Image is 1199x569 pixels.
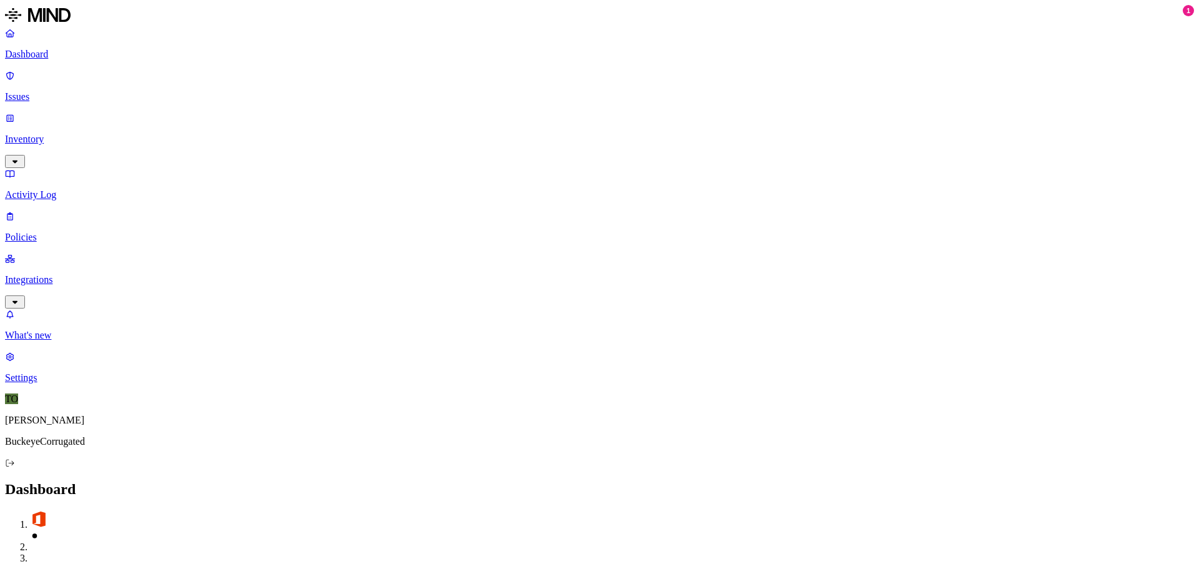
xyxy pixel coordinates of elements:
p: Settings [5,372,1194,383]
a: MIND [5,5,1194,27]
a: Inventory [5,112,1194,166]
a: What's new [5,309,1194,341]
p: Dashboard [5,49,1194,60]
img: office-365.svg [30,510,47,528]
div: 1 [1183,5,1194,16]
a: Policies [5,210,1194,243]
p: Issues [5,91,1194,102]
p: Inventory [5,134,1194,145]
a: Dashboard [5,27,1194,60]
p: What's new [5,330,1194,341]
a: Issues [5,70,1194,102]
a: Activity Log [5,168,1194,200]
p: Integrations [5,274,1194,285]
a: Integrations [5,253,1194,307]
p: Policies [5,232,1194,243]
span: TO [5,393,18,404]
p: BuckeyeCorrugated [5,436,1194,447]
p: Activity Log [5,189,1194,200]
img: MIND [5,5,71,25]
a: Settings [5,351,1194,383]
h2: Dashboard [5,481,1194,498]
